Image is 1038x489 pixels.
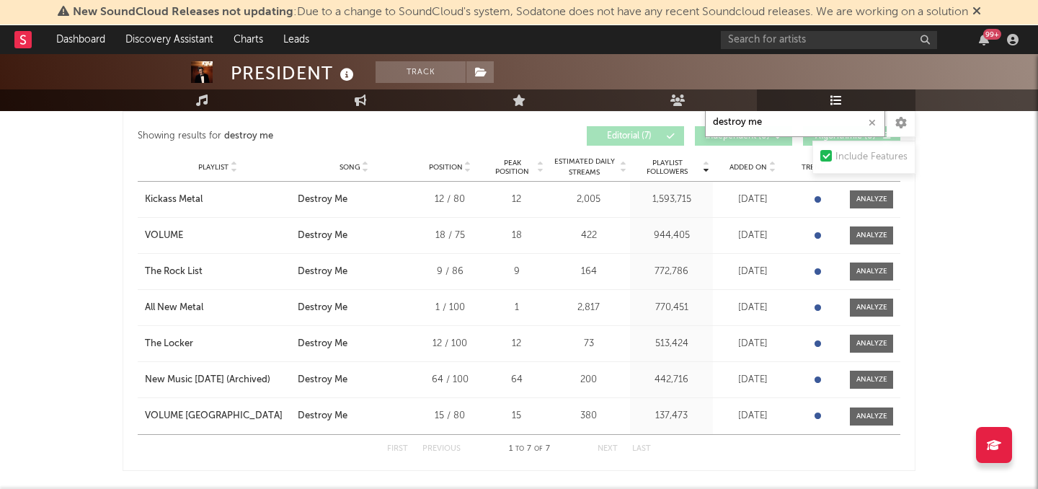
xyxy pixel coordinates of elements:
[634,409,709,423] div: 137,473
[979,34,989,45] button: 99+
[551,337,626,351] div: 73
[145,373,270,387] div: New Music [DATE] (Archived)
[634,159,701,176] span: Playlist Followers
[145,265,203,279] div: The Rock List
[489,229,544,243] div: 18
[298,301,347,315] div: Destroy Me
[717,265,789,279] div: [DATE]
[145,265,290,279] a: The Rock List
[634,337,709,351] div: 513,424
[489,265,544,279] div: 9
[695,126,792,146] button: Independent(0)
[387,445,408,453] button: First
[551,157,618,178] span: Estimated Daily Streams
[417,409,482,423] div: 15 / 80
[598,445,618,453] button: Next
[489,409,544,423] div: 15
[489,193,544,207] div: 12
[417,337,482,351] div: 12 / 100
[145,301,203,315] div: All New Metal
[145,229,183,243] div: VOLUME
[634,301,709,315] div: 770,451
[634,265,709,279] div: 772,786
[551,265,626,279] div: 164
[138,126,519,146] div: Showing results for
[717,409,789,423] div: [DATE]
[634,373,709,387] div: 442,716
[145,337,290,351] a: The Locker
[551,409,626,423] div: 380
[489,159,535,176] span: Peak Position
[717,373,789,387] div: [DATE]
[721,31,937,49] input: Search for artists
[298,193,347,207] div: Destroy Me
[224,128,273,145] div: destroy me
[340,163,360,172] span: Song
[145,409,290,423] a: VOLUME [GEOGRAPHIC_DATA]
[298,229,347,243] div: Destroy Me
[145,337,193,351] div: The Locker
[298,337,347,351] div: Destroy Me
[489,337,544,351] div: 12
[73,6,968,18] span: : Due to a change to SoundCloud's system, Sodatone does not have any recent Soundcloud releases. ...
[223,25,273,54] a: Charts
[489,441,569,458] div: 1 7 7
[145,373,290,387] a: New Music [DATE] (Archived)
[298,409,347,423] div: Destroy Me
[298,373,347,387] div: Destroy Me
[417,301,482,315] div: 1 / 100
[198,163,229,172] span: Playlist
[983,29,1001,40] div: 99 +
[972,6,981,18] span: Dismiss
[634,193,709,207] div: 1,593,715
[634,229,709,243] div: 944,405
[376,61,466,83] button: Track
[515,446,524,452] span: to
[534,446,543,452] span: of
[704,132,771,141] span: Independent ( 0 )
[717,229,789,243] div: [DATE]
[231,61,358,85] div: PRESIDENT
[273,25,319,54] a: Leads
[145,409,283,423] div: VOLUME [GEOGRAPHIC_DATA]
[145,301,290,315] a: All New Metal
[417,373,482,387] div: 64 / 100
[417,229,482,243] div: 18 / 75
[632,445,651,453] button: Last
[417,193,482,207] div: 12 / 80
[802,163,825,172] span: Trend
[145,193,203,207] div: Kickass Metal
[73,6,293,18] span: New SoundCloud Releases not updating
[489,373,544,387] div: 64
[596,132,662,141] span: Editorial ( 7 )
[729,163,767,172] span: Added On
[551,193,626,207] div: 2,005
[835,149,908,166] div: Include Features
[298,265,347,279] div: Destroy Me
[705,108,885,137] input: Search Playlists/Charts
[489,301,544,315] div: 1
[587,126,684,146] button: Editorial(7)
[551,373,626,387] div: 200
[422,445,461,453] button: Previous
[551,229,626,243] div: 422
[115,25,223,54] a: Discovery Assistant
[717,193,789,207] div: [DATE]
[717,337,789,351] div: [DATE]
[551,301,626,315] div: 2,817
[145,229,290,243] a: VOLUME
[417,265,482,279] div: 9 / 86
[145,193,290,207] a: Kickass Metal
[429,163,463,172] span: Position
[717,301,789,315] div: [DATE]
[46,25,115,54] a: Dashboard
